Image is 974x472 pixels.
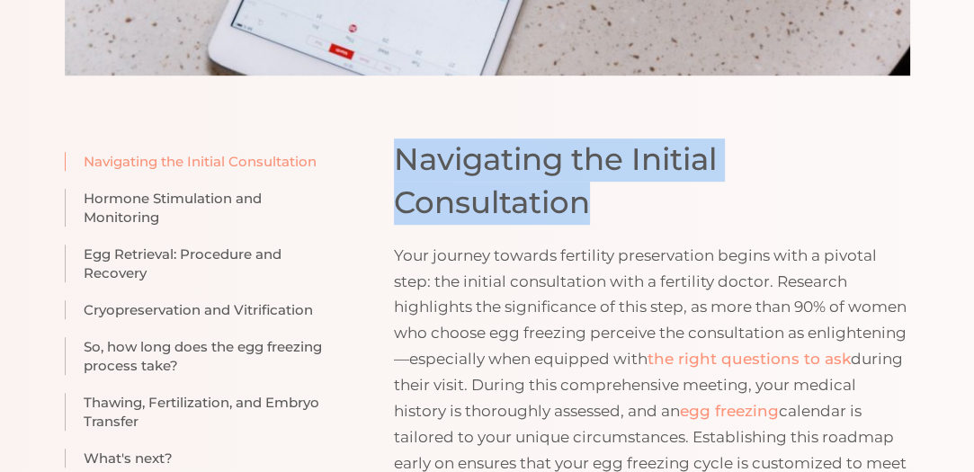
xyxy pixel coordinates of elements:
[394,138,909,224] h2: Navigating the Initial Consultation
[65,337,323,375] a: So, how long does the egg freezing process take?
[65,245,323,282] a: Egg Retrieval: Procedure and Recovery
[648,350,851,368] a: the right questions to ask
[65,189,323,227] a: Hormone Stimulation and Monitoring
[65,152,323,171] a: Navigating the Initial Consultation
[65,449,323,468] a: What's next?
[680,402,779,420] a: egg freezing
[65,393,323,431] a: Thawing, Fertilization, and Embryo Transfer
[65,300,323,319] a: Cryopreservation and Vitrification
